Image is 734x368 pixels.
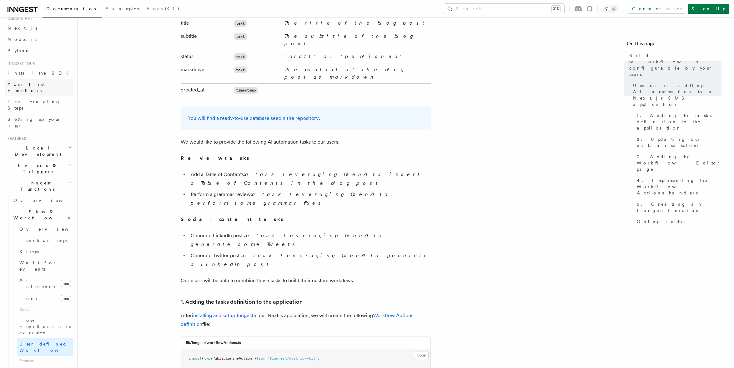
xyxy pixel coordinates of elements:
a: Install the SDK [5,67,73,79]
a: User-defined Workflows [17,338,73,356]
button: Local Development [5,142,73,160]
span: How Functions are executed [19,318,72,335]
span: User-defined Workflows [19,341,76,353]
a: 1. Adding the tasks definition to the application [181,297,303,306]
span: Use case: adding AI automation to a Next.js CMS application [633,82,721,107]
code: text [234,20,247,27]
a: AgentKit [143,2,183,17]
span: new [61,295,71,302]
td: title [181,17,232,30]
p: After in our Next.js application, we will create the following file: [181,311,431,329]
span: AI Inference [19,278,56,289]
button: Copy [414,351,429,359]
em: The subtitle of the blog post [284,33,415,47]
li: Add a Table of Contents: [189,170,431,188]
a: Sign Up [688,4,729,14]
em: The title of the blog post [284,20,427,26]
span: Setting up your app [8,117,61,128]
a: Function steps [17,235,73,246]
em: a task leveraging OpenAI to perform some grammar fixes [191,191,391,206]
a: Next.js [5,22,73,34]
span: Python [8,48,30,53]
span: Overview [13,198,78,203]
p: We would like to provide the following AI automation tasks to our users: [181,138,431,146]
em: "draft" or "published" [284,53,404,59]
h3: lib/inngest/workflowActions.ts [186,340,241,345]
em: The content of the blog post as markdown [284,66,405,80]
code: timestamp [234,87,258,94]
kbd: ⌘K [552,6,561,12]
button: Events & Triggers [5,160,73,177]
a: AI Inferencenew [17,275,73,292]
button: Steps & Workflows [11,206,73,223]
p: You will find a ready-to-use database seed . [188,114,423,123]
a: Use case: adding AI automation to a Next.js CMS application [631,80,721,110]
a: Overview [11,195,73,206]
strong: Review tasks [181,155,250,161]
span: Build workflows configurable by your users [629,52,721,77]
span: from [256,356,265,361]
span: Fetch [19,296,38,301]
td: created_at [181,83,232,96]
p: Our users will be able to combine those tasks to build their custom workflows. [181,276,431,285]
span: Sleeps [19,249,39,254]
span: 3. Adding the Workflow Editor page [637,154,721,172]
a: Contact sales [628,4,685,14]
span: PublicEngineAction } [213,356,256,361]
span: 4. Implementing the Workflow Actions handlers [637,177,721,196]
td: subtitle [181,30,232,50]
span: Steps & Workflows [11,209,70,221]
span: ; [318,356,320,361]
span: 1. Adding the tasks definition to the application [637,112,721,131]
a: Build workflows configurable by your users [627,50,721,80]
a: Python [5,45,73,56]
em: a task leveraging OpenAI to generate some Tweets [191,233,385,247]
button: Inngest Functions [5,177,73,195]
span: Features [5,136,26,141]
a: installing and setup Inngest [192,312,254,318]
span: Guides [17,305,73,315]
a: 2. Updating our database schema [634,134,721,151]
a: Sleeps [17,246,73,257]
em: a task leveraging OpenAI to insert a Table of Contents in the blog post [191,171,422,186]
a: Workflow Actions definition [181,312,413,327]
span: AgentKit [146,6,179,11]
span: Patterns [17,356,73,366]
span: Examples [105,6,139,11]
a: 4. Implementing the Workflow Actions handlers [634,175,721,199]
a: Fetchnew [17,292,73,305]
em: a task leveraging OpenAI to generate a LinkedIn post [191,253,430,267]
li: Perform a grammar review: [189,190,431,208]
code: text [234,33,247,40]
span: 5. Creating an Inngest Function [637,201,721,213]
span: Install the SDK [8,71,72,76]
span: "@inngest/workflow-kit" [267,356,318,361]
span: Inngest tour [5,61,35,66]
button: Toggle dark mode [603,5,618,12]
span: new [61,280,71,287]
span: Quick start [5,16,32,21]
span: Overview [19,227,84,232]
a: Going further [634,216,721,227]
a: How Functions are executed [17,315,73,338]
span: { [202,356,204,361]
strong: Social content tasks [181,216,284,222]
button: Search...⌘K [444,4,564,14]
span: type [204,356,213,361]
span: Documentation [46,6,98,11]
span: Leveraging Steps [8,99,60,110]
code: text [234,53,247,60]
span: import [189,356,202,361]
a: Examples [102,2,143,17]
span: 2. Updating our database schema [637,136,721,149]
a: Leveraging Steps [5,96,73,114]
li: Generate Twitter posts: [189,251,431,269]
a: in the repository [281,115,319,121]
a: Overview [17,223,73,235]
td: status [181,50,232,63]
span: Wait for events [19,260,57,272]
span: Node.js [8,37,37,42]
span: Next.js [8,26,37,31]
span: Your first Functions [8,82,45,93]
span: Function steps [19,238,68,243]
